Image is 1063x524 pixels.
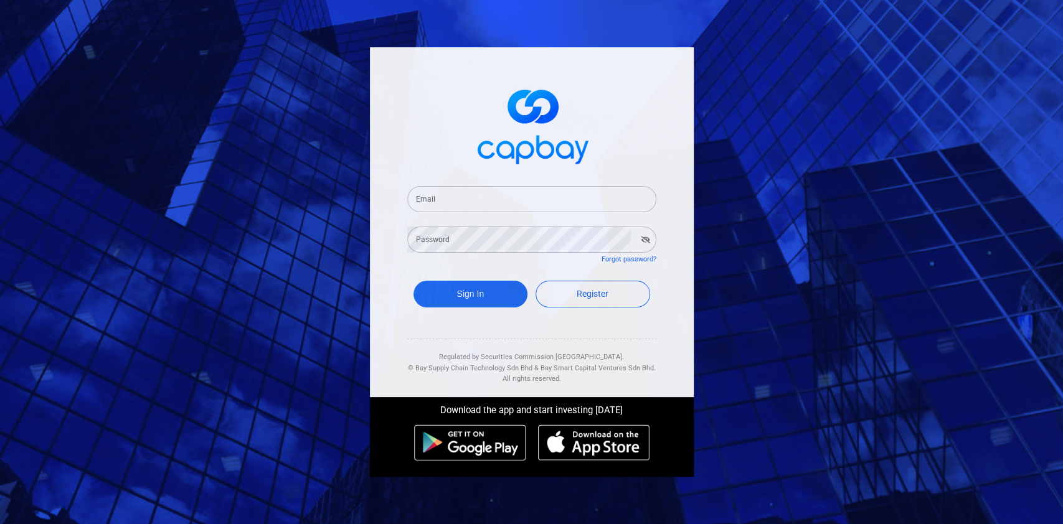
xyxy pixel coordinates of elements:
[541,364,656,372] span: Bay Smart Capital Ventures Sdn Bhd.
[361,397,703,418] div: Download the app and start investing [DATE]
[408,364,532,372] span: © Bay Supply Chain Technology Sdn Bhd
[413,281,528,307] button: Sign In
[602,255,656,263] a: Forgot password?
[536,281,650,307] a: Register
[577,289,608,299] span: Register
[470,78,594,171] img: logo
[538,424,649,461] img: ios
[414,424,526,461] img: android
[407,339,656,385] div: Regulated by Securities Commission [GEOGRAPHIC_DATA]. & All rights reserved.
